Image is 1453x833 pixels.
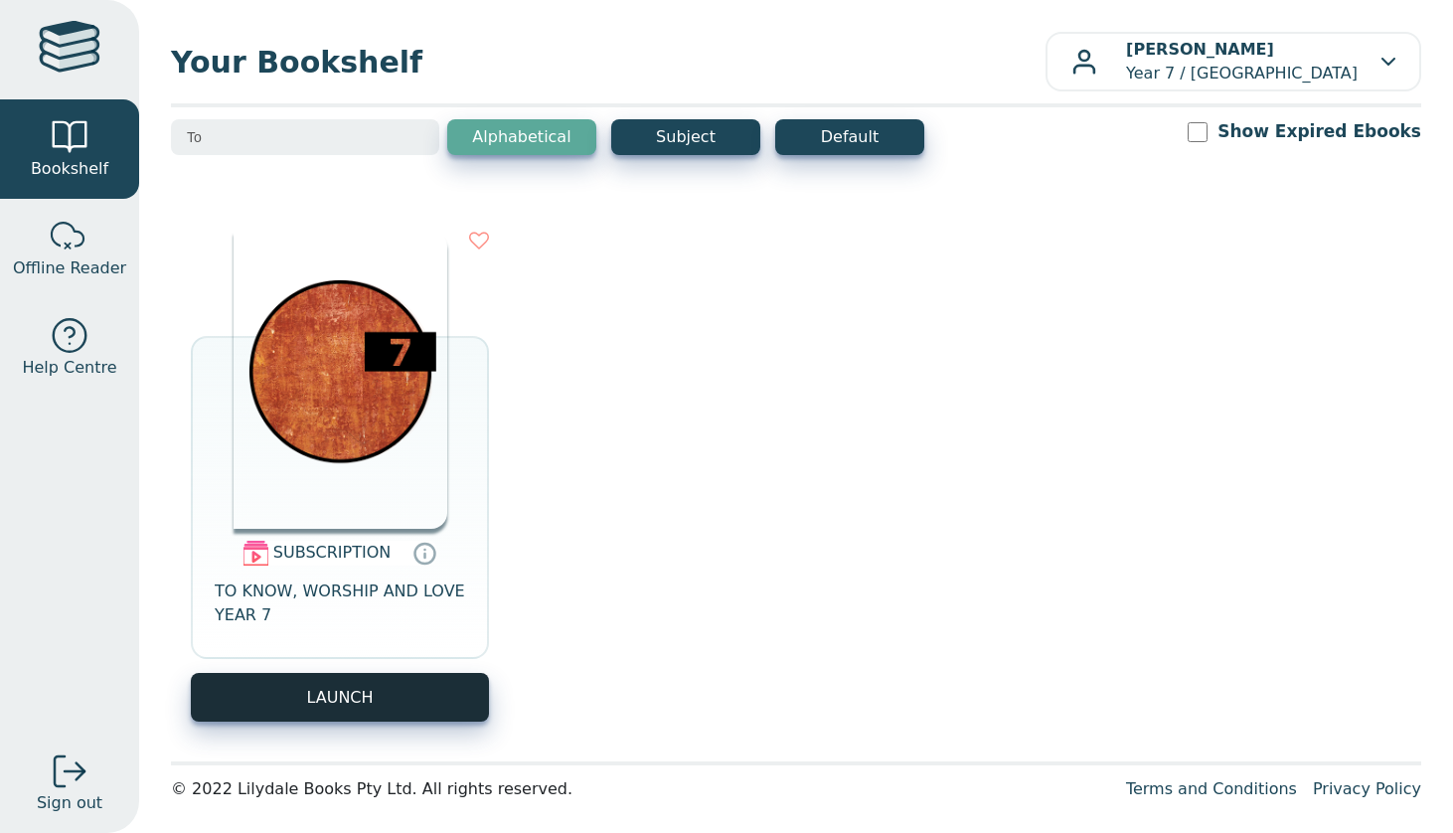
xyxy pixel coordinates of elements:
[37,791,102,815] span: Sign out
[171,777,1110,801] div: © 2022 Lilydale Books Pty Ltd. All rights reserved.
[412,542,436,566] a: Digital subscriptions can include coursework, exercises and interactive content. Subscriptions ar...
[1126,779,1297,798] a: Terms and Conditions
[447,119,596,155] button: Alphabetical
[171,119,439,155] input: Search bookshelf (E.g: psychology)
[191,673,489,722] button: LAUNCH
[1126,40,1274,59] b: [PERSON_NAME]
[171,40,1046,84] span: Your Bookshelf
[22,356,116,380] span: Help Centre
[31,157,108,181] span: Bookshelf
[273,543,391,562] span: SUBSCRIPTION
[1313,779,1421,798] a: Privacy Policy
[215,580,465,627] span: TO KNOW, WORSHIP AND LOVE YEAR 7
[13,256,126,280] span: Offline Reader
[243,541,268,566] img: subscription.svg
[234,231,447,529] img: 9ae37a4e-1665-4815-b554-95c7efc5d853.png
[1217,119,1421,144] label: Show Expired Ebooks
[775,119,924,155] button: Default
[611,119,760,155] button: Subject
[1126,38,1358,85] p: Year 7 / [GEOGRAPHIC_DATA]
[1046,32,1421,91] button: [PERSON_NAME]Year 7 / [GEOGRAPHIC_DATA]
